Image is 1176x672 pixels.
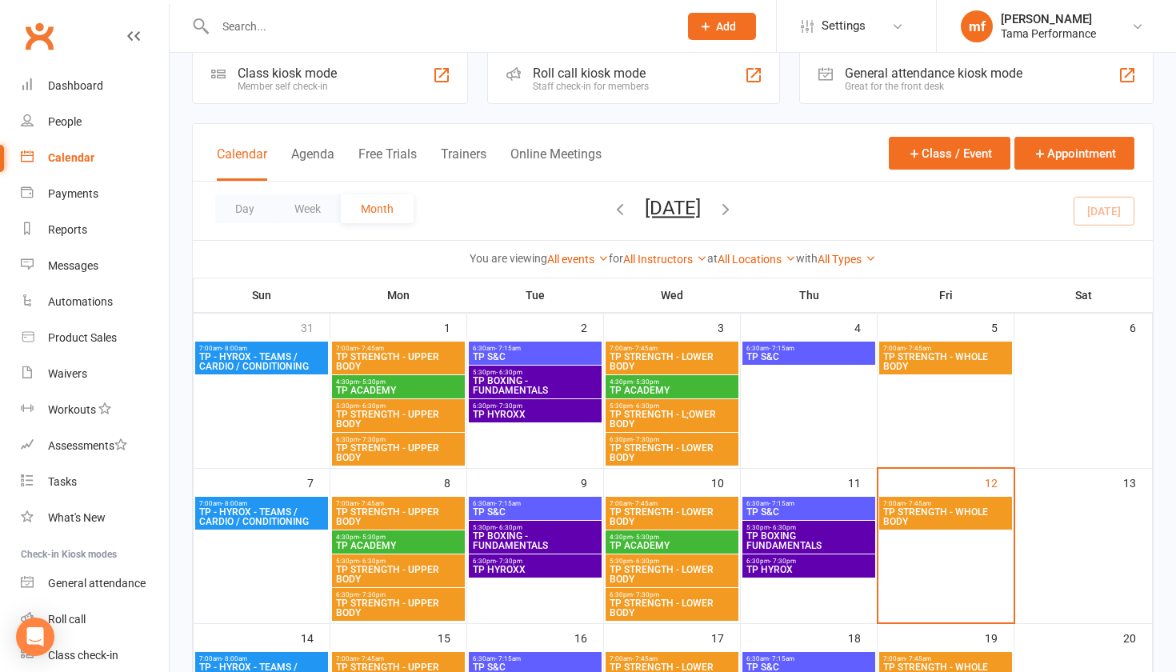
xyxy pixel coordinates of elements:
span: - 7:15am [769,500,794,507]
span: TP BOXING FUNDAMENTALS [746,531,872,550]
button: Add [688,13,756,40]
span: - 7:30pm [359,436,386,443]
a: People [21,104,169,140]
span: 6:30pm [609,436,735,443]
span: TP STRENGTH - WHOLE BODY [882,352,1009,371]
a: Workouts [21,392,169,428]
div: 20 [1123,624,1152,650]
span: 4:30pm [335,534,462,541]
div: 15 [438,624,466,650]
span: Add [716,20,736,33]
span: 7:00am [335,655,462,662]
a: Tasks [21,464,169,500]
div: Staff check-in for members [533,81,649,92]
a: Clubworx [19,16,59,56]
div: People [48,115,82,128]
span: 5:30pm [472,369,598,376]
span: - 7:45am [906,345,931,352]
a: What's New [21,500,169,536]
span: TP S&C [746,662,872,672]
span: - 7:30pm [633,591,659,598]
span: TP HYROXX [472,565,598,574]
span: - 7:45am [358,345,384,352]
span: 6:30am [746,500,872,507]
div: Roll call [48,613,86,626]
span: TP S&C [746,352,872,362]
span: TP STRENGTH - L;OWER BODY [609,410,735,429]
div: General attendance [48,577,146,590]
span: - 6:30pm [633,402,659,410]
div: 8 [444,469,466,495]
a: Roll call [21,602,169,638]
div: 31 [301,314,330,340]
a: Reports [21,212,169,248]
div: Open Intercom Messenger [16,618,54,656]
div: 7 [307,469,330,495]
div: Calendar [48,151,94,164]
div: General attendance kiosk mode [845,66,1022,81]
span: - 7:45am [906,500,931,507]
span: - 7:15am [495,345,521,352]
span: TP STRENGTH - LOWER BODY [609,565,735,584]
span: - 7:30pm [770,558,796,565]
div: Reports [48,223,87,236]
span: TP ACADEMY [609,386,735,395]
a: All Instructors [623,253,707,266]
span: TP STRENGTH - LOWER BODY [609,443,735,462]
button: Free Trials [358,146,417,181]
button: [DATE] [645,197,701,219]
div: 14 [301,624,330,650]
div: 1 [444,314,466,340]
span: 5:30pm [335,558,462,565]
span: TP STRENGTH - UPPER BODY [335,565,462,584]
div: 19 [985,624,1014,650]
div: What's New [48,511,106,524]
span: TP ACADEMY [609,541,735,550]
span: - 6:30pm [359,558,386,565]
strong: You are viewing [470,252,547,265]
div: 17 [711,624,740,650]
span: TP STRENGTH - UPPER BODY [335,352,462,371]
button: Month [341,194,414,223]
div: Payments [48,187,98,200]
button: Trainers [441,146,486,181]
span: 6:30am [746,655,872,662]
div: Messages [48,259,98,272]
button: Online Meetings [510,146,602,181]
span: 7:00am [335,345,462,352]
strong: with [796,252,818,265]
span: 6:30am [472,345,598,352]
span: 6:30pm [609,591,735,598]
span: - 5:30pm [633,378,659,386]
a: Calendar [21,140,169,176]
a: Product Sales [21,320,169,356]
span: 4:30pm [609,378,735,386]
span: 7:00am [609,345,735,352]
span: - 7:45am [632,655,658,662]
span: - 8:00am [222,345,247,352]
span: 6:30am [472,655,598,662]
a: All Types [818,253,876,266]
span: TP STRENGTH - UPPER BODY [335,598,462,618]
div: Tama Performance [1001,26,1096,41]
th: Wed [604,278,741,312]
span: 4:30pm [335,378,462,386]
span: 6:30pm [472,402,598,410]
span: 7:00am [198,655,325,662]
span: TP STRENGTH - UPPER BODY [335,507,462,526]
span: - 8:00am [222,655,247,662]
span: - 7:45am [358,655,384,662]
button: Day [215,194,274,223]
div: 3 [718,314,740,340]
th: Mon [330,278,467,312]
div: Product Sales [48,331,117,344]
span: - 6:30pm [633,558,659,565]
th: Sun [194,278,330,312]
a: All events [547,253,609,266]
div: 16 [574,624,603,650]
span: - 7:30pm [496,402,522,410]
span: 5:30pm [609,558,735,565]
span: TP BOXING - FUNDAMENTALS [472,376,598,395]
span: - 5:30pm [359,534,386,541]
span: - 7:45am [632,500,658,507]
